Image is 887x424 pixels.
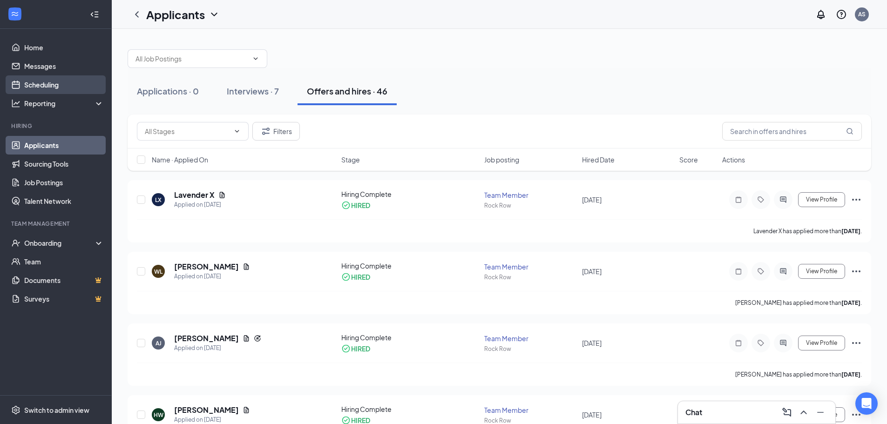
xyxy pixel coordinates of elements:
[24,238,96,248] div: Onboarding
[341,155,360,164] span: Stage
[484,190,576,200] div: Team Member
[24,75,104,94] a: Scheduling
[778,339,789,347] svg: ActiveChat
[243,406,250,414] svg: Document
[90,10,99,19] svg: Collapse
[778,268,789,275] svg: ActiveChat
[798,192,845,207] button: View Profile
[341,261,479,270] div: Hiring Complete
[778,196,789,203] svg: ActiveChat
[233,128,241,135] svg: ChevronDown
[806,268,837,275] span: View Profile
[582,155,615,164] span: Hired Date
[254,335,261,342] svg: Reapply
[798,407,809,418] svg: ChevronUp
[484,345,576,353] div: Rock Row
[156,339,162,347] div: AJ
[307,85,387,97] div: Offers and hires · 46
[11,220,102,228] div: Team Management
[841,299,860,306] b: [DATE]
[252,122,300,141] button: Filter Filters
[815,407,826,418] svg: Minimize
[24,38,104,57] a: Home
[798,336,845,350] button: View Profile
[11,238,20,248] svg: UserCheck
[806,340,837,346] span: View Profile
[146,7,205,22] h1: Applicants
[841,371,860,378] b: [DATE]
[24,192,104,210] a: Talent Network
[341,189,479,199] div: Hiring Complete
[722,122,862,141] input: Search in offers and hires
[11,99,20,108] svg: Analysis
[24,57,104,75] a: Messages
[351,344,370,353] div: HIRED
[243,263,250,270] svg: Document
[484,334,576,343] div: Team Member
[341,272,351,282] svg: CheckmarkCircle
[484,202,576,209] div: Rock Row
[733,268,744,275] svg: Note
[131,9,142,20] svg: ChevronLeft
[24,289,104,308] a: SurveysCrown
[851,194,862,205] svg: Ellipses
[218,191,226,199] svg: Document
[174,405,239,415] h5: [PERSON_NAME]
[24,99,104,108] div: Reporting
[836,9,847,20] svg: QuestionInfo
[209,9,220,20] svg: ChevronDown
[755,339,766,347] svg: Tag
[755,196,766,203] svg: Tag
[341,333,479,342] div: Hiring Complete
[154,411,163,419] div: HW
[755,268,766,275] svg: Tag
[341,344,351,353] svg: CheckmarkCircle
[813,405,828,420] button: Minimize
[781,407,792,418] svg: ComposeMessage
[260,126,271,137] svg: Filter
[841,228,860,235] b: [DATE]
[484,405,576,415] div: Team Member
[351,201,370,210] div: HIRED
[796,405,811,420] button: ChevronUp
[174,343,261,353] div: Applied on [DATE]
[855,392,878,415] div: Open Intercom Messenger
[733,196,744,203] svg: Note
[798,264,845,279] button: View Profile
[753,227,862,235] p: Lavender X has applied more than .
[733,339,744,347] svg: Note
[846,128,853,135] svg: MagnifyingGlass
[174,200,226,209] div: Applied on [DATE]
[858,10,866,18] div: AS
[154,268,163,276] div: WL
[815,9,826,20] svg: Notifications
[484,155,519,164] span: Job posting
[735,299,862,307] p: [PERSON_NAME] has applied more than .
[174,190,215,200] h5: Lavender X
[582,411,602,419] span: [DATE]
[851,337,862,349] svg: Ellipses
[722,155,745,164] span: Actions
[851,266,862,277] svg: Ellipses
[484,273,576,281] div: Rock Row
[24,271,104,289] a: DocumentsCrown
[351,272,370,282] div: HIRED
[679,155,698,164] span: Score
[135,54,248,64] input: All Job Postings
[582,339,602,347] span: [DATE]
[24,173,104,192] a: Job Postings
[806,196,837,203] span: View Profile
[227,85,279,97] div: Interviews · 7
[582,267,602,276] span: [DATE]
[24,405,89,415] div: Switch to admin view
[174,333,239,343] h5: [PERSON_NAME]
[582,195,602,204] span: [DATE]
[484,262,576,271] div: Team Member
[174,272,250,281] div: Applied on [DATE]
[174,262,239,272] h5: [PERSON_NAME]
[779,405,794,420] button: ComposeMessage
[145,126,230,136] input: All Stages
[152,155,208,164] span: Name · Applied On
[341,201,351,210] svg: CheckmarkCircle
